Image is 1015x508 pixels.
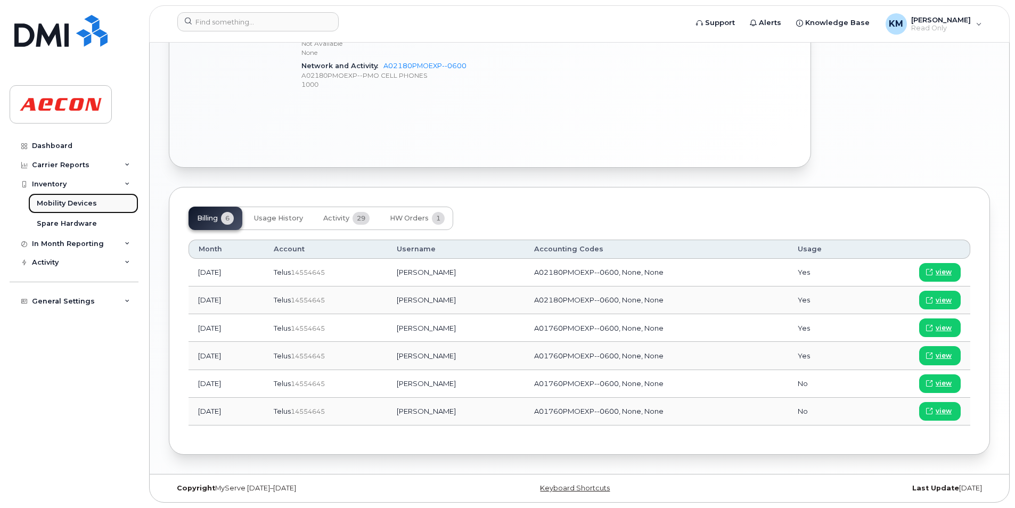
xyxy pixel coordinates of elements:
[936,406,952,416] span: view
[189,370,264,398] td: [DATE]
[936,351,952,360] span: view
[189,259,264,286] td: [DATE]
[274,379,291,388] span: Telus
[264,240,387,259] th: Account
[390,214,429,223] span: HW Orders
[919,291,961,309] a: view
[274,296,291,304] span: Telus
[919,346,961,365] a: view
[805,18,870,28] span: Knowledge Base
[789,12,877,34] a: Knowledge Base
[936,296,952,305] span: view
[177,12,339,31] input: Find something...
[274,268,291,276] span: Telus
[387,398,525,425] td: [PERSON_NAME]
[534,407,664,415] span: A01760PMOEXP--0600, None, None
[705,18,735,28] span: Support
[878,13,989,35] div: Kezia Mathew
[525,240,789,259] th: Accounting Codes
[911,15,971,24] span: [PERSON_NAME]
[919,402,961,421] a: view
[301,48,530,57] p: None
[189,342,264,370] td: [DATE]
[788,314,864,342] td: Yes
[189,314,264,342] td: [DATE]
[716,484,990,493] div: [DATE]
[274,351,291,360] span: Telus
[919,374,961,393] a: view
[387,240,525,259] th: Username
[788,342,864,370] td: Yes
[742,12,789,34] a: Alerts
[301,71,530,80] p: A02180PMOEXP--PMO CELL PHONES
[291,352,325,360] span: 14554645
[177,484,215,492] strong: Copyright
[301,62,383,70] span: Network and Activity
[189,398,264,425] td: [DATE]
[912,484,959,492] strong: Last Update
[759,18,781,28] span: Alerts
[291,380,325,388] span: 14554645
[788,286,864,314] td: Yes
[254,214,303,223] span: Usage History
[387,259,525,286] td: [PERSON_NAME]
[291,268,325,276] span: 14554645
[353,212,370,225] span: 29
[323,214,349,223] span: Activity
[911,24,971,32] span: Read Only
[274,407,291,415] span: Telus
[301,80,530,89] p: 1000
[291,407,325,415] span: 14554645
[387,370,525,398] td: [PERSON_NAME]
[889,18,903,30] span: KM
[432,212,445,225] span: 1
[788,259,864,286] td: Yes
[387,286,525,314] td: [PERSON_NAME]
[301,39,530,48] p: Not Available
[919,318,961,337] a: view
[788,370,864,398] td: No
[383,62,466,70] a: A02180PMOEXP--0600
[189,286,264,314] td: [DATE]
[291,324,325,332] span: 14554645
[936,323,952,333] span: view
[387,342,525,370] td: [PERSON_NAME]
[919,263,961,282] a: view
[534,324,664,332] span: A01760PMOEXP--0600, None, None
[169,484,443,493] div: MyServe [DATE]–[DATE]
[540,484,610,492] a: Keyboard Shortcuts
[788,398,864,425] td: No
[788,240,864,259] th: Usage
[534,296,664,304] span: A02180PMOEXP--0600, None, None
[291,296,325,304] span: 14554645
[534,379,664,388] span: A01760PMOEXP--0600, None, None
[689,12,742,34] a: Support
[534,268,664,276] span: A02180PMOEXP--0600, None, None
[189,240,264,259] th: Month
[387,314,525,342] td: [PERSON_NAME]
[274,324,291,332] span: Telus
[936,267,952,277] span: view
[936,379,952,388] span: view
[534,351,664,360] span: A01760PMOEXP--0600, None, None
